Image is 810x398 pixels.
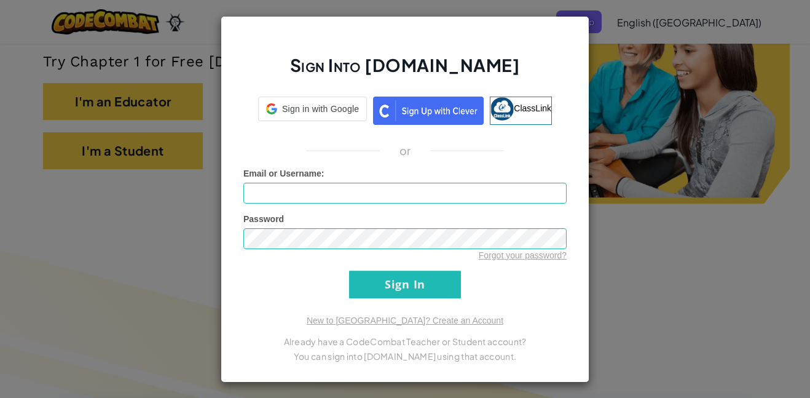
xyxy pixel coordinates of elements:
[243,349,567,364] p: You can sign into [DOMAIN_NAME] using that account.
[258,97,367,125] a: Sign in with Google
[243,169,321,178] span: Email or Username
[243,334,567,349] p: Already have a CodeCombat Teacher or Student account?
[243,214,284,224] span: Password
[243,167,324,180] label: :
[514,103,551,113] span: ClassLink
[479,250,567,260] a: Forgot your password?
[258,97,367,121] div: Sign in with Google
[282,103,359,115] span: Sign in with Google
[349,271,461,298] input: Sign In
[490,97,514,121] img: classlink-logo-small.png
[243,54,567,89] h2: Sign Into [DOMAIN_NAME]
[399,143,411,158] p: or
[373,97,484,125] img: clever_sso_button@2x.png
[307,316,503,325] a: New to [GEOGRAPHIC_DATA]? Create an Account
